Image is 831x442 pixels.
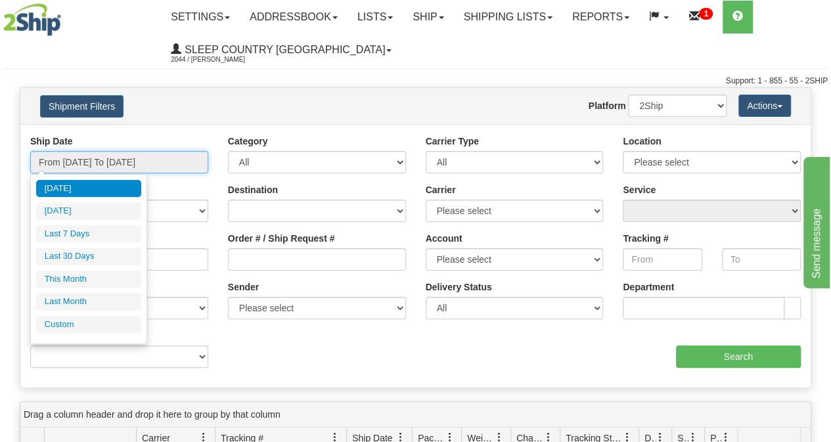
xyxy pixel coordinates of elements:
sup: 1 [699,8,713,20]
a: Settings [161,1,240,33]
li: This Month [36,271,141,288]
label: Category [228,135,268,148]
label: Account [426,232,462,245]
label: Order # / Ship Request # [228,232,335,245]
li: Last 30 Days [36,248,141,265]
label: Destination [228,183,278,196]
iframe: chat widget [801,154,830,288]
span: Sleep Country [GEOGRAPHIC_DATA] [181,44,385,55]
div: grid grouping header [20,402,811,428]
li: Last Month [36,293,141,311]
input: To [722,248,801,271]
li: [DATE] [36,202,141,220]
a: Sleep Country [GEOGRAPHIC_DATA] 2044 / [PERSON_NAME] [161,33,401,66]
a: Lists [348,1,403,33]
label: Ship Date [30,135,73,148]
li: Custom [36,316,141,334]
input: Search [676,345,801,368]
a: Addressbook [240,1,348,33]
li: Last 7 Days [36,225,141,243]
label: Delivery Status [426,280,492,294]
a: Reports [562,1,639,33]
label: Department [623,280,674,294]
a: Ship [403,1,453,33]
label: Location [623,135,661,148]
label: Service [623,183,656,196]
label: Tracking # [623,232,668,245]
label: Carrier [426,183,456,196]
label: Platform [589,99,626,112]
input: From [623,248,702,271]
label: Sender [228,280,259,294]
label: Carrier Type [426,135,479,148]
a: Shipping lists [454,1,562,33]
div: Support: 1 - 855 - 55 - 2SHIP [3,76,828,87]
img: logo2044.jpg [3,3,61,36]
a: 1 [679,1,723,33]
button: Actions [738,95,791,117]
span: 2044 / [PERSON_NAME] [171,53,269,66]
div: Send message [10,8,122,24]
li: [DATE] [36,180,141,198]
button: Shipment Filters [40,95,124,118]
